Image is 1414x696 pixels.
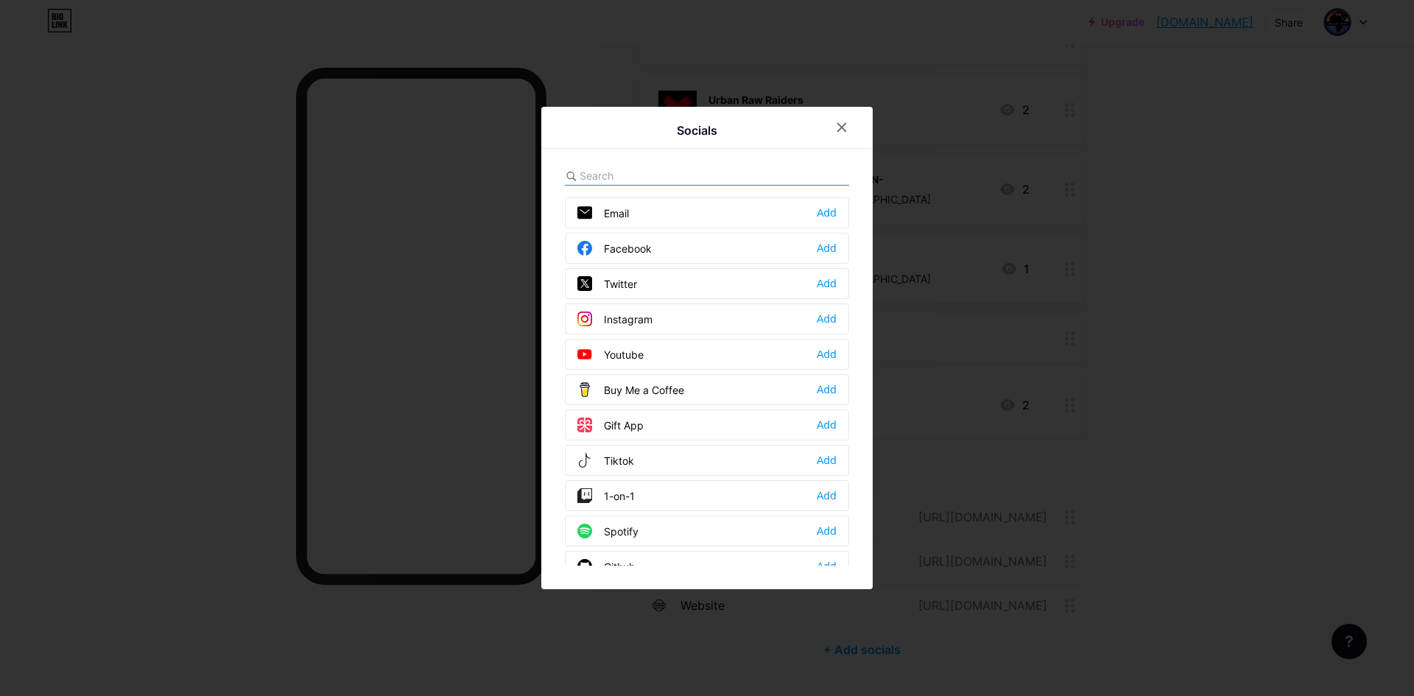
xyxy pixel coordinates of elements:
[817,347,837,362] div: Add
[817,524,837,538] div: Add
[817,276,837,291] div: Add
[577,524,639,538] div: Spotify
[817,453,837,468] div: Add
[817,241,837,256] div: Add
[577,205,629,220] div: Email
[580,168,742,183] input: Search
[817,205,837,220] div: Add
[577,488,635,503] div: 1-on-1
[577,559,636,574] div: Github
[577,241,652,256] div: Facebook
[577,347,644,362] div: Youtube
[577,312,653,326] div: Instagram
[677,122,717,139] div: Socials
[577,453,634,468] div: Tiktok
[577,418,644,432] div: Gift App
[817,559,837,574] div: Add
[577,382,684,397] div: Buy Me a Coffee
[817,488,837,503] div: Add
[577,276,637,291] div: Twitter
[817,312,837,326] div: Add
[817,418,837,432] div: Add
[817,382,837,397] div: Add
